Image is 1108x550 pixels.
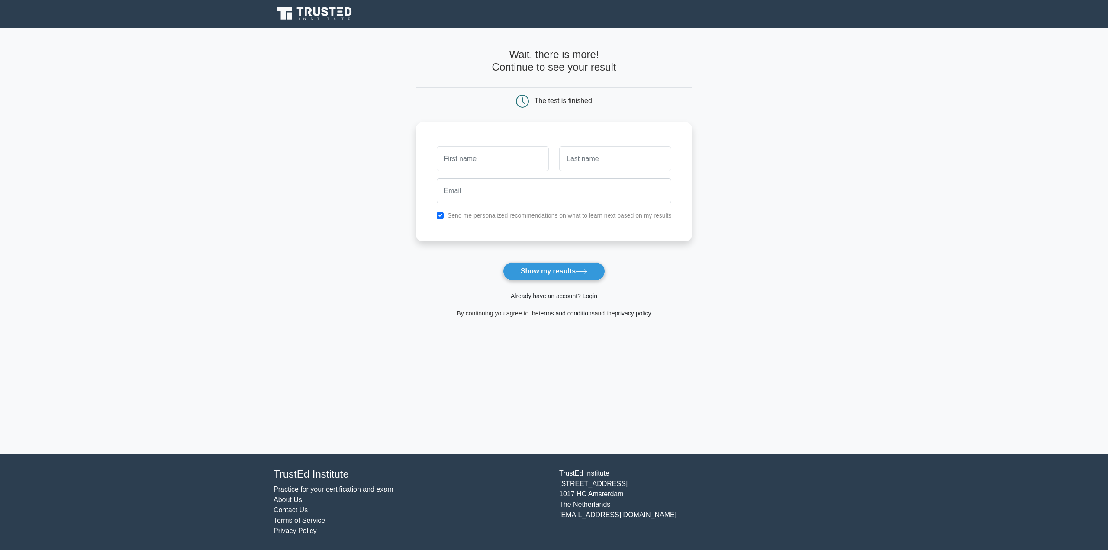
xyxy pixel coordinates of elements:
input: First name [437,146,549,171]
label: Send me personalized recommendations on what to learn next based on my results [448,212,672,219]
h4: Wait, there is more! Continue to see your result [416,48,692,74]
a: Terms of Service [274,517,325,524]
button: Show my results [503,262,605,280]
a: About Us [274,496,302,503]
a: Contact Us [274,506,308,514]
h4: TrustEd Institute [274,468,549,481]
a: terms and conditions [539,310,595,317]
a: Already have an account? Login [511,293,597,299]
div: TrustEd Institute [STREET_ADDRESS] 1017 HC Amsterdam The Netherlands [EMAIL_ADDRESS][DOMAIN_NAME] [554,468,840,536]
div: By continuing you agree to the and the [411,308,698,318]
div: The test is finished [535,97,592,104]
a: Privacy Policy [274,527,317,534]
input: Last name [559,146,671,171]
a: privacy policy [615,310,651,317]
a: Practice for your certification and exam [274,486,393,493]
input: Email [437,178,672,203]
